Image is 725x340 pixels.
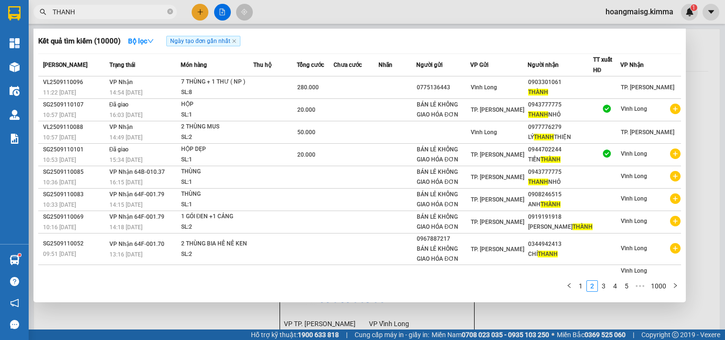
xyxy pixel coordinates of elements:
span: VP Nhận [620,62,644,68]
div: SG2509110069 [43,212,107,222]
div: BÁN LẺ KHÔNG GIAO HÓA ĐƠN [417,167,470,187]
input: Tìm tên, số ĐT hoặc mã đơn [53,7,165,17]
span: THÀNH [573,223,593,230]
sup: 1 [18,254,21,256]
li: 1 [575,280,586,292]
div: 1 GÓI ĐEN +1 CẢNG [181,212,253,222]
div: 0903301061 [528,77,593,87]
span: left [566,283,572,288]
span: Vĩnh Long [621,245,647,252]
div: 2 THÙNG MUS [181,122,253,132]
div: 0943777775 [528,100,593,110]
span: search [40,9,46,15]
div: SL: 1 [181,155,253,165]
div: 7 THÙNG + 1 THƯ ( NP ) [181,77,253,87]
span: plus-circle [670,243,681,254]
span: 280.000 [297,84,319,91]
div: BÁN LẺ KHÔNG GIAO HÓA ĐƠN [417,145,470,165]
span: 14:49 [DATE] [109,134,142,141]
div: HỘP [181,99,253,110]
span: 10:57 [DATE] [43,112,76,118]
span: message [10,320,19,329]
div: VL2509110088 [43,122,107,132]
span: TP. [PERSON_NAME] [471,151,524,158]
span: Vĩnh Long [621,106,647,112]
span: VP Nhận 64F-001.79 [109,191,164,198]
img: warehouse-icon [10,110,20,120]
span: Vĩnh Long [471,84,497,91]
span: TP. [PERSON_NAME] [471,246,524,253]
div: ANH [528,200,593,210]
span: TP. [PERSON_NAME] [471,174,524,181]
div: VL2509110096 [43,77,107,87]
span: plus-circle [670,216,681,226]
strong: Bộ lọc [128,37,154,45]
div: SL: 2 [181,222,253,233]
div: NHỎ [528,110,593,120]
span: 14:18 [DATE] [109,224,142,231]
span: 13:16 [DATE] [109,251,142,258]
div: 0908246515 [528,190,593,200]
span: VP Nhận 64B-010.37 [109,169,165,175]
a: 3 [598,281,609,291]
div: 0944702244 [528,145,593,155]
li: Previous Page [563,280,575,292]
div: SL: 8 [181,87,253,98]
a: 2 [587,281,597,291]
span: VP Gửi [470,62,488,68]
span: TP. [PERSON_NAME] [471,219,524,225]
span: 20.000 [297,106,315,113]
span: 10:36 [DATE] [43,179,76,186]
img: dashboard-icon [10,38,20,48]
div: 0919191918 [528,212,593,222]
li: 2 [586,280,598,292]
span: close-circle [167,9,173,14]
span: close [232,39,237,43]
span: 14:54 [DATE] [109,89,142,96]
div: SL: 1 [181,200,253,210]
a: 4 [610,281,620,291]
span: Vĩnh Long [621,195,647,202]
span: right [672,283,678,288]
span: Chưa cước [334,62,362,68]
a: 1000 [648,281,669,291]
span: plus-circle [670,104,681,114]
span: Vĩnh Long [621,267,647,274]
div: 0943777775 [528,167,593,177]
button: right [670,280,681,292]
button: left [563,280,575,292]
div: 0775136443 [417,83,470,93]
img: warehouse-icon [10,255,20,265]
div: BÁN LẺ KHÔNG GIAO HÓA ĐƠN [417,244,470,264]
span: Vĩnh Long [621,173,647,180]
div: SL: 2 [181,132,253,143]
li: 5 [621,280,632,292]
span: THANH [538,251,558,257]
span: 15:34 [DATE] [109,157,142,163]
span: 09:51 [DATE] [43,251,76,257]
span: 14:15 [DATE] [109,202,142,208]
span: 16:15 [DATE] [109,179,142,186]
div: THÙNG [181,189,253,200]
div: SL: 2 [181,249,253,260]
span: 20.000 [297,151,315,158]
a: 1 [575,281,586,291]
span: 16:03 [DATE] [109,112,142,118]
div: 0977776279 [528,122,593,132]
div: SG2509110052 [43,239,107,249]
span: Vĩnh Long [471,129,497,136]
span: Người gửi [416,62,443,68]
img: warehouse-icon [10,86,20,96]
span: [PERSON_NAME] [43,62,87,68]
span: Ngày tạo đơn gần nhất [166,36,240,46]
img: warehouse-icon [10,62,20,72]
span: TP. [PERSON_NAME] [471,106,524,113]
span: TP. [PERSON_NAME] [471,196,524,203]
li: 1000 [648,280,670,292]
span: Đã giao [109,146,129,153]
span: 10:16 [DATE] [43,224,76,231]
span: Món hàng [181,62,207,68]
div: 2 THÙNG BIA HÊ NÊ KEN [181,239,253,249]
span: THÀNH [541,156,561,163]
span: Nhãn [379,62,392,68]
